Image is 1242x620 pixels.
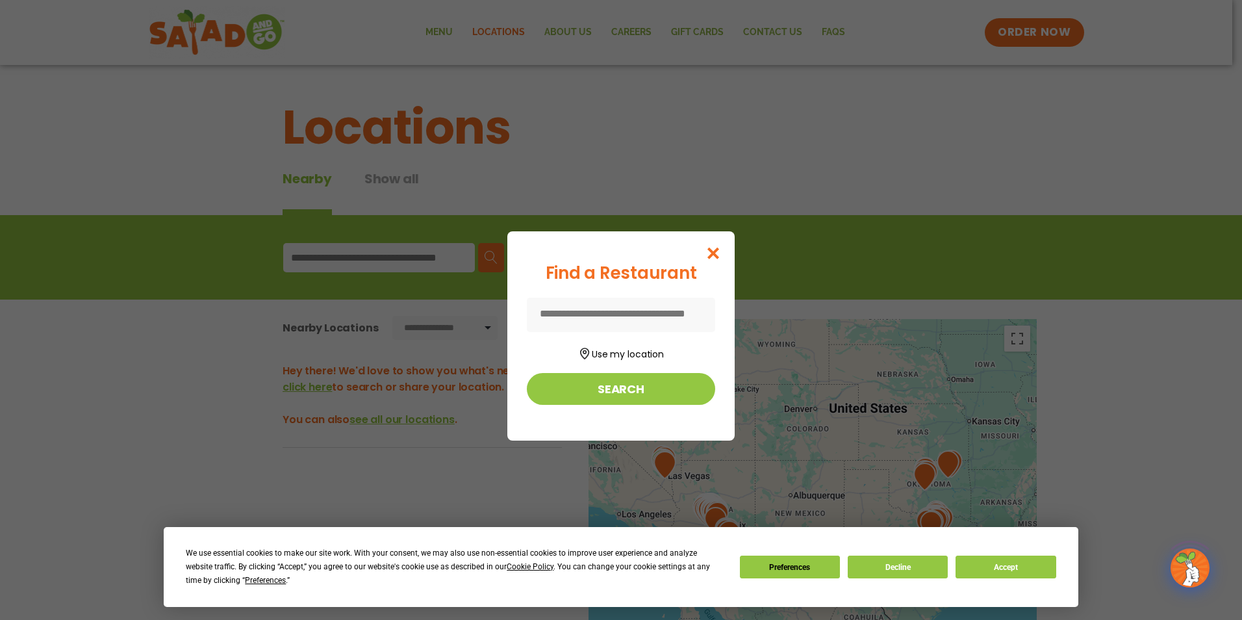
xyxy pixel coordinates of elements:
div: Cookie Consent Prompt [164,527,1078,607]
div: We use essential cookies to make our site work. With your consent, we may also use non-essential ... [186,547,724,588]
span: Cookie Policy [507,562,553,571]
button: Preferences [740,556,840,578]
button: Accept [956,556,1056,578]
button: Close modal [692,231,735,275]
button: Search [527,373,715,405]
span: Preferences [245,576,286,585]
div: Find a Restaurant [527,261,715,286]
button: Decline [848,556,948,578]
button: Use my location [527,344,715,361]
